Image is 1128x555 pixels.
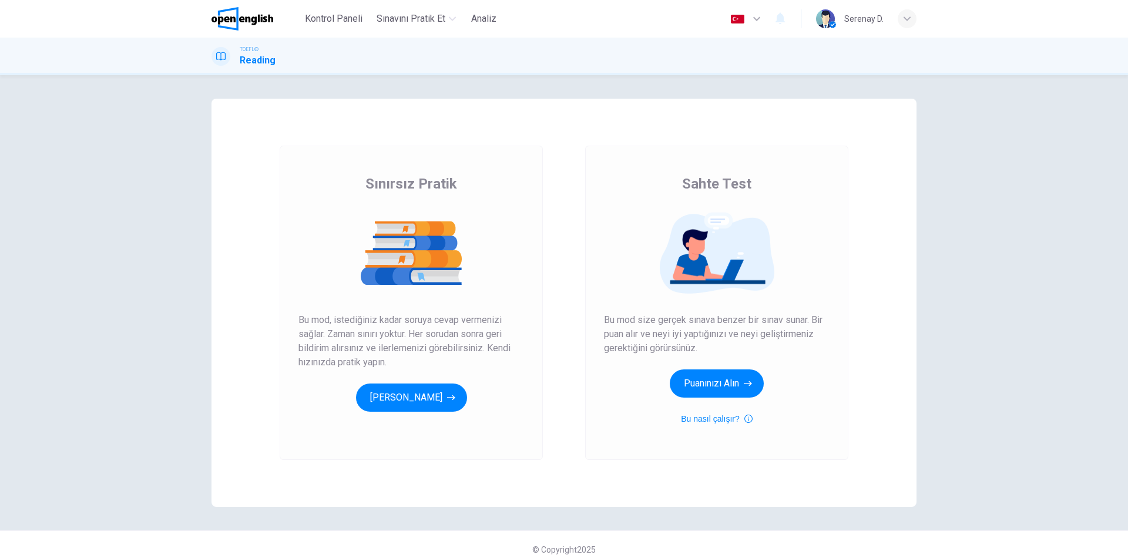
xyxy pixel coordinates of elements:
span: Sınırsız Pratik [365,174,457,193]
div: Serenay D. [844,12,884,26]
button: Puanınızı Alın [670,369,764,398]
span: Kontrol Paneli [305,12,362,26]
span: © Copyright 2025 [532,545,596,554]
button: Sınavını Pratik Et [372,8,461,29]
span: Bu mod size gerçek sınava benzer bir sınav sunar. Bir puan alır ve neyi iyi yaptığınızı ve neyi g... [604,313,830,355]
button: Bu nasıl çalışır? [681,412,753,426]
img: Profile picture [816,9,835,28]
span: Analiz [471,12,496,26]
span: Sahte Test [682,174,751,193]
img: tr [730,15,745,23]
a: OpenEnglish logo [211,7,300,31]
img: OpenEnglish logo [211,7,273,31]
h1: Reading [240,53,276,68]
button: Analiz [465,8,503,29]
button: Kontrol Paneli [300,8,367,29]
span: Bu mod, istediğiniz kadar soruya cevap vermenizi sağlar. Zaman sınırı yoktur. Her sorudan sonra g... [298,313,524,369]
button: [PERSON_NAME] [356,384,467,412]
span: TOEFL® [240,45,258,53]
span: Sınavını Pratik Et [377,12,445,26]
